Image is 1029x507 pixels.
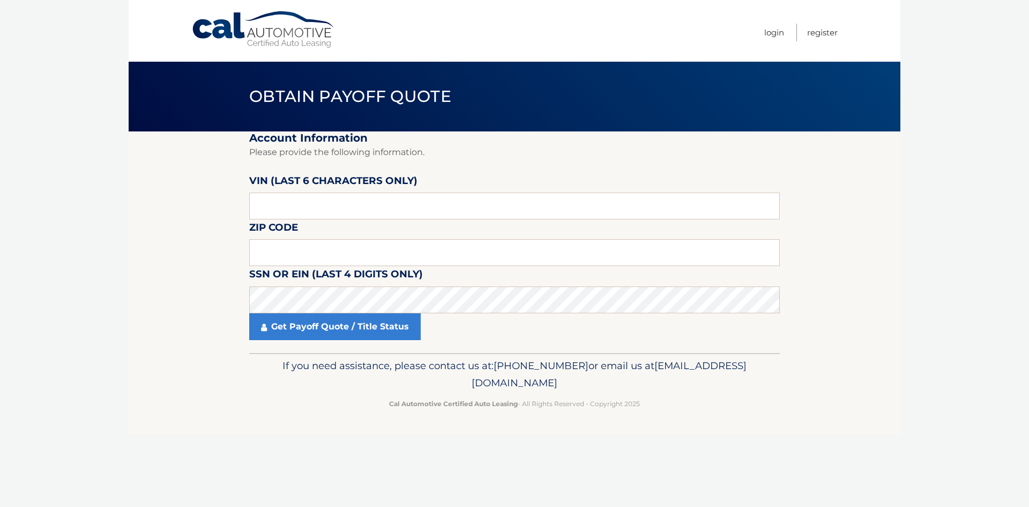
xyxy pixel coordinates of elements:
a: Cal Automotive [191,11,336,49]
p: - All Rights Reserved - Copyright 2025 [256,398,773,409]
span: [PHONE_NUMBER] [494,359,588,372]
a: Login [764,24,784,41]
h2: Account Information [249,131,780,145]
a: Register [807,24,838,41]
label: Zip Code [249,219,298,239]
p: If you need assistance, please contact us at: or email us at [256,357,773,392]
label: SSN or EIN (last 4 digits only) [249,266,423,286]
strong: Cal Automotive Certified Auto Leasing [389,400,518,408]
p: Please provide the following information. [249,145,780,160]
label: VIN (last 6 characters only) [249,173,417,193]
span: Obtain Payoff Quote [249,86,451,106]
a: Get Payoff Quote / Title Status [249,313,421,340]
